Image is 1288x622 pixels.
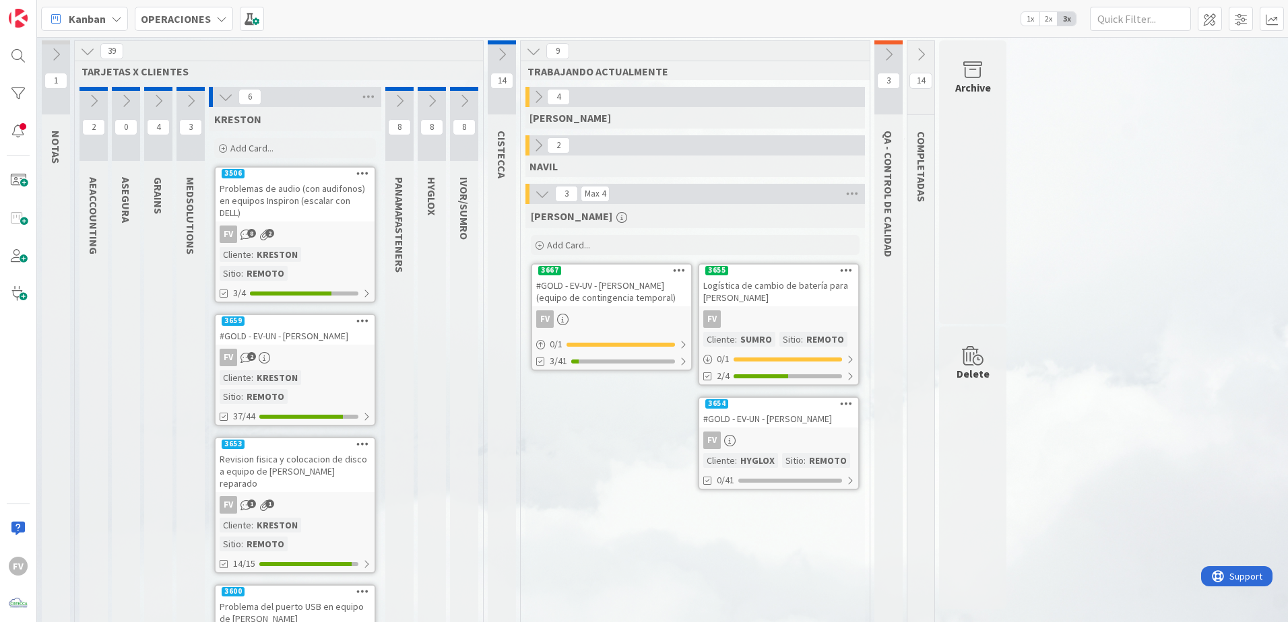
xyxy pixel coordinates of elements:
div: SUMRO [737,332,775,347]
a: 3653Revision fisica y colocacion de disco a equipo de [PERSON_NAME] reparadoFVCliente:KRESTONSiti... [214,437,376,574]
span: 37/44 [233,409,255,423]
div: Cliente [703,332,735,347]
span: QA - CONTROL DE CALIDAD [882,131,895,257]
div: REMOTO [243,266,288,281]
span: 2/4 [717,369,730,383]
span: KRESTON [214,112,261,126]
span: 2 [82,119,105,135]
div: REMOTO [243,537,288,551]
span: 0 / 1 [550,337,562,351]
span: IVOR/SUMRO [457,177,471,240]
div: Sitio [220,266,241,281]
span: COMPLETADAS [915,131,928,202]
span: HYGLOX [425,177,439,215]
span: Add Card... [547,239,590,251]
div: Revision fisica y colocacion de disco a equipo de [PERSON_NAME] reparado [216,450,375,492]
span: 3 [877,73,900,89]
div: 0/1 [532,336,691,353]
div: 3654#GOLD - EV-UN - [PERSON_NAME] [699,398,858,427]
span: : [804,453,806,468]
span: 3 [179,119,202,135]
span: 8 [247,229,256,238]
span: : [251,370,253,385]
div: #GOLD - EV-UN - [PERSON_NAME] [699,410,858,427]
input: Quick Filter... [1090,7,1191,31]
span: 2 [547,137,570,153]
span: 39 [100,43,123,59]
span: 0 [115,119,137,135]
div: 0/1 [699,351,858,368]
span: NOTAS [49,131,63,164]
span: ASEGURA [119,177,133,223]
div: Sitio [220,389,241,404]
span: 8 [453,119,476,135]
div: 3655 [705,266,728,275]
span: 3/41 [550,354,567,368]
div: 3653Revision fisica y colocacion de disco a equipo de [PERSON_NAME] reparado [216,438,375,492]
span: 3 [555,186,578,202]
div: Max 4 [585,191,606,197]
div: 3653 [216,438,375,450]
div: KRESTON [253,518,301,532]
div: Delete [957,366,990,382]
span: 9 [546,43,569,59]
div: FV [699,310,858,328]
span: 14/15 [233,557,255,571]
div: 3653 [222,440,245,449]
div: FV [536,310,554,328]
span: TARJETAS X CLIENTES [82,65,466,78]
div: REMOTO [806,453,850,468]
div: 3655 [699,265,858,277]
div: Sitio [779,332,801,347]
span: Support [28,2,61,18]
div: Cliente [220,370,251,385]
span: 4 [547,89,570,105]
span: 3x [1058,12,1076,26]
div: 3659#GOLD - EV-UN - [PERSON_NAME] [216,315,375,345]
span: Add Card... [230,142,273,154]
div: Archive [955,79,991,96]
div: #GOLD - EV-UN - [PERSON_NAME] [216,327,375,345]
div: Logística de cambio de batería para [PERSON_NAME] [699,277,858,306]
span: : [801,332,803,347]
span: 1 [247,499,256,508]
div: Sitio [220,537,241,551]
div: Problemas de audio (con audifonos) en equipos Inspiron (escalar con DELL) [216,180,375,221]
span: FERNANDO [531,209,612,223]
div: 3667#GOLD - EV-UV - [PERSON_NAME] (equipo de contingencia temporal) [532,265,691,306]
div: FV [699,431,858,449]
div: FV [220,496,237,514]
a: 3667#GOLD - EV-UV - [PERSON_NAME] (equipo de contingencia temporal)FV0/13/41 [531,263,693,371]
div: #GOLD - EV-UV - [PERSON_NAME] (equipo de contingencia temporal) [532,277,691,306]
div: FV [220,349,237,366]
span: 8 [420,119,443,135]
span: : [241,389,243,404]
span: : [735,453,737,468]
div: REMOTO [243,389,288,404]
span: 2 [247,352,256,361]
div: HYGLOX [737,453,778,468]
span: 6 [238,89,261,105]
span: GRAINS [152,177,165,214]
b: OPERACIONES [141,12,211,26]
a: 3655Logística de cambio de batería para [PERSON_NAME]FVCliente:SUMROSitio:REMOTO0/12/4 [698,263,860,386]
div: 3506 [222,169,245,178]
span: 4 [147,119,170,135]
div: 3600 [216,586,375,598]
span: PANAMAFASTENERS [393,177,406,273]
span: : [251,247,253,262]
span: 2x [1039,12,1058,26]
div: 3659 [216,315,375,327]
div: FV [532,310,691,328]
div: 3506Problemas de audio (con audifonos) en equipos Inspiron (escalar con DELL) [216,168,375,221]
div: FV [220,226,237,243]
img: Visit kanbanzone.com [9,9,28,28]
span: Kanban [69,11,106,27]
div: Cliente [220,247,251,262]
span: GABRIEL [529,111,611,125]
span: : [241,537,243,551]
a: 3654#GOLD - EV-UN - [PERSON_NAME]FVCliente:HYGLOXSitio:REMOTO0/41 [698,396,860,490]
div: Sitio [782,453,804,468]
div: 3659 [222,316,245,326]
div: Cliente [220,518,251,532]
